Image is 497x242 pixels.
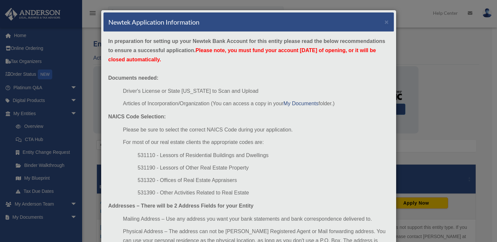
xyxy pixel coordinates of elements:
[283,101,319,106] a: My Documents
[108,38,385,62] strong: In preparation for setting up your Newtek Bank Account for this entity please read the below reco...
[385,18,389,25] button: ×
[138,151,389,160] li: 531110 - Lessors of Residential Buildings and Dwellings
[123,214,389,224] li: Mailing Address – Use any address you want your bank statements and bank correspondence delivered...
[138,176,389,185] li: 531320 - Offices of Real Estate Appraisers
[123,87,389,96] li: Driver's License or State [US_STATE] to Scan and Upload
[108,17,199,27] h4: Newtek Application Information
[108,114,166,119] strong: NAICS Code Selection:
[138,163,389,172] li: 531190 - Lessors of Other Real Estate Property
[123,125,389,134] li: Please be sure to select the correct NAICS Code during your application.
[108,75,159,81] strong: Documents needed:
[108,203,254,209] strong: Addresses – There will be 2 Address Fields for your Entity
[108,48,376,62] span: Please note, you must fund your account [DATE] of opening, or it will be closed automatically.
[138,188,389,197] li: 531390 - Other Activities Related to Real Estate
[123,99,389,108] li: Articles of Incorporation/Organization (You can access a copy in your folder.)
[123,138,389,147] li: For most of our real estate clients the appropriate codes are:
